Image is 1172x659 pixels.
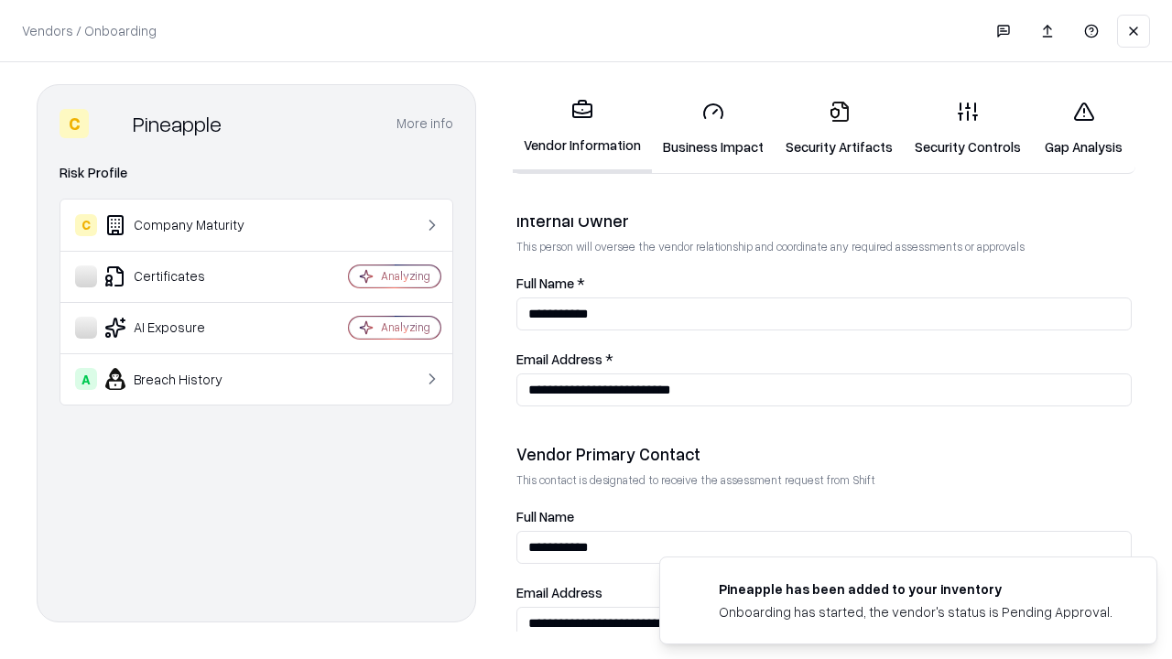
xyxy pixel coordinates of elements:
div: Analyzing [381,319,430,335]
div: Pineapple [133,109,222,138]
div: Pineapple has been added to your inventory [719,579,1112,599]
a: Security Controls [904,86,1032,171]
p: This contact is designated to receive the assessment request from Shift [516,472,1132,488]
button: More info [396,107,453,140]
div: Risk Profile [60,162,453,184]
div: Vendor Primary Contact [516,443,1132,465]
div: Analyzing [381,268,430,284]
img: pineappleenergy.com [682,579,704,601]
a: Gap Analysis [1032,86,1135,171]
div: Certificates [75,265,294,287]
p: Vendors / Onboarding [22,21,157,40]
div: A [75,368,97,390]
div: C [75,214,97,236]
label: Full Name * [516,276,1132,290]
label: Email Address [516,586,1132,600]
div: Onboarding has started, the vendor's status is Pending Approval. [719,602,1112,621]
a: Vendor Information [513,84,652,173]
p: This person will oversee the vendor relationship and coordinate any required assessments or appro... [516,239,1132,254]
label: Full Name [516,510,1132,524]
div: AI Exposure [75,317,294,339]
div: Breach History [75,368,294,390]
div: Internal Owner [516,210,1132,232]
div: C [60,109,89,138]
label: Email Address * [516,352,1132,366]
div: Company Maturity [75,214,294,236]
img: Pineapple [96,109,125,138]
a: Business Impact [652,86,775,171]
a: Security Artifacts [775,86,904,171]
